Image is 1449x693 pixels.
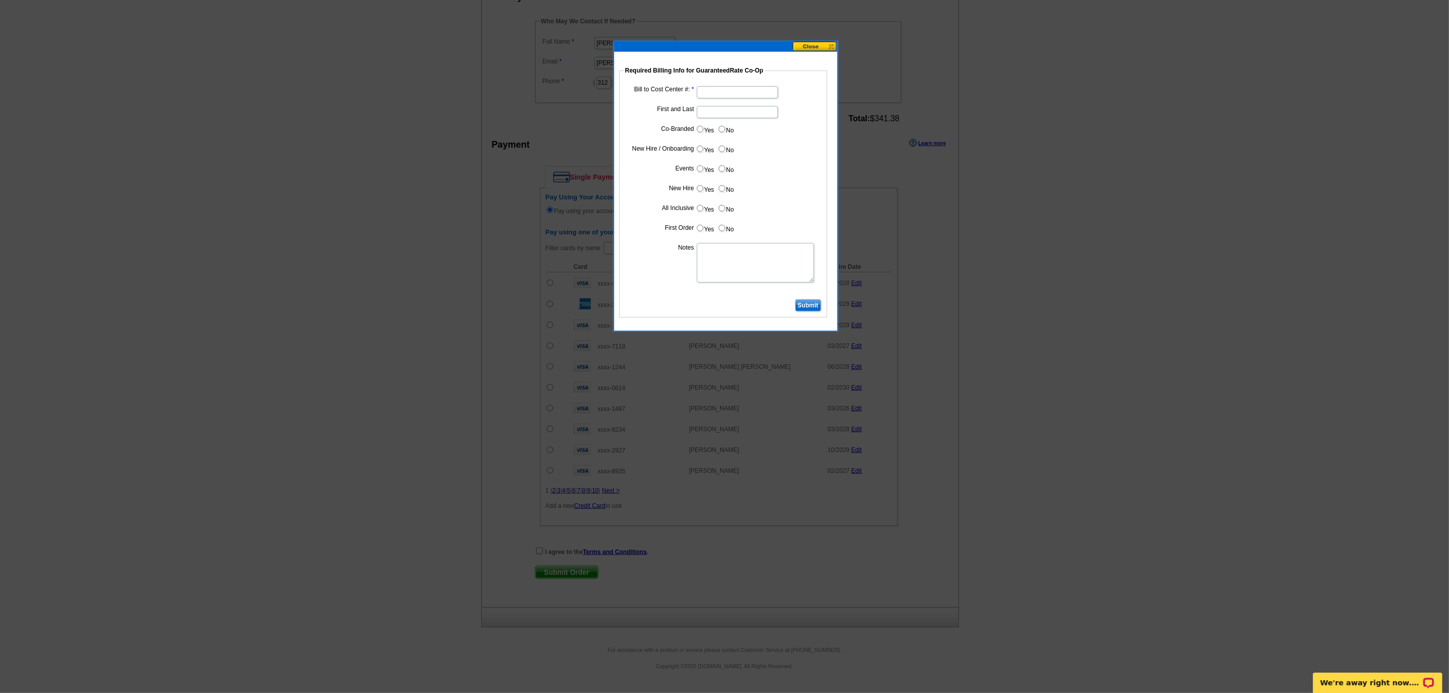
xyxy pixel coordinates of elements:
[697,146,703,152] input: Yes
[697,165,703,172] input: Yes
[718,143,734,155] label: No
[696,202,715,214] label: Yes
[719,165,725,172] input: No
[696,123,715,135] label: Yes
[696,163,715,175] label: Yes
[627,124,694,133] label: Co-Branded
[627,85,694,94] label: Bill to Cost Center #:
[627,164,694,173] label: Events
[697,126,703,132] input: Yes
[718,123,734,135] label: No
[719,225,725,231] input: No
[719,205,725,212] input: No
[696,183,715,194] label: Yes
[627,105,694,114] label: First and Last
[624,66,765,75] legend: Required Billing Info for GuaranteedRate Co-Op
[627,184,694,193] label: New Hire
[719,185,725,192] input: No
[718,222,734,234] label: No
[719,146,725,152] input: No
[696,222,715,234] label: Yes
[718,202,734,214] label: No
[718,163,734,175] label: No
[718,183,734,194] label: No
[697,185,703,192] input: Yes
[697,205,703,212] input: Yes
[719,126,725,132] input: No
[627,203,694,213] label: All Inclusive
[697,225,703,231] input: Yes
[1306,661,1449,693] iframe: LiveChat chat widget
[696,143,715,155] label: Yes
[627,243,694,252] label: Notes
[795,299,821,311] input: Submit
[627,144,694,153] label: New Hire / Onboarding
[627,223,694,232] label: First Order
